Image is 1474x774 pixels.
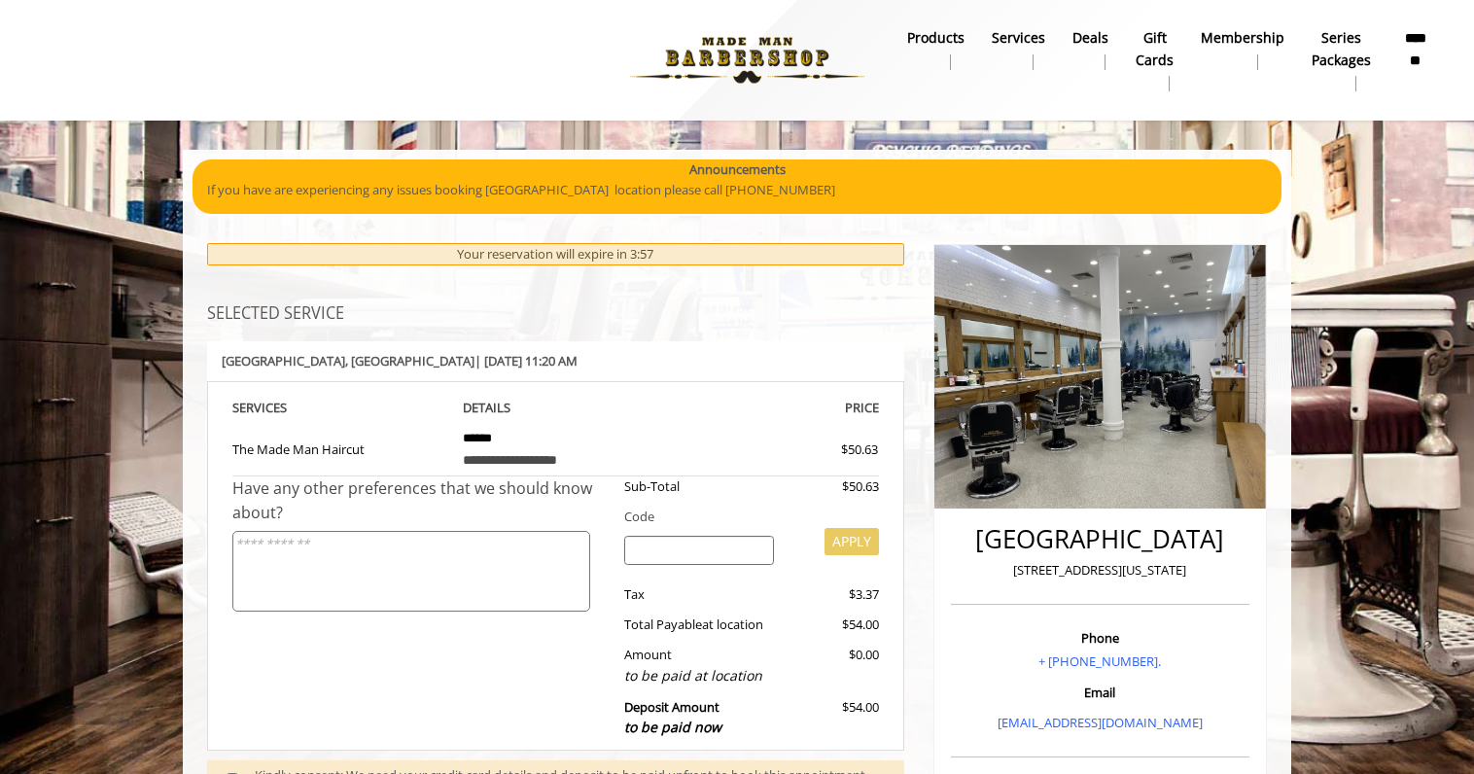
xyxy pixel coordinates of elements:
div: $54.00 [789,697,878,739]
div: Sub-Total [610,476,790,497]
span: S [280,399,287,416]
b: [GEOGRAPHIC_DATA] | [DATE] 11:20 AM [222,352,578,369]
a: + [PHONE_NUMBER]. [1038,652,1161,670]
b: Deposit Amount [624,698,721,737]
span: , [GEOGRAPHIC_DATA] [345,352,474,369]
div: Your reservation will expire in 3:57 [207,243,904,265]
div: $50.63 [771,440,878,460]
h3: SELECTED SERVICE [207,305,904,323]
span: to be paid now [624,718,721,736]
a: ServicesServices [978,24,1059,75]
img: Made Man Barbershop logo [614,7,881,114]
div: $54.00 [789,615,878,635]
div: $0.00 [789,645,878,686]
div: Have any other preferences that we should know about? [232,476,610,526]
div: Amount [610,645,790,686]
div: Total Payable [610,615,790,635]
a: Productsproducts [894,24,978,75]
p: [STREET_ADDRESS][US_STATE] [956,560,1245,580]
h3: Email [956,686,1245,699]
div: to be paid at location [624,665,775,686]
th: PRICE [663,397,879,419]
div: $50.63 [789,476,878,497]
a: DealsDeals [1059,24,1122,75]
b: Announcements [689,159,786,180]
th: DETAILS [448,397,664,419]
a: Series packagesSeries packages [1298,24,1385,96]
b: Services [992,27,1045,49]
th: SERVICE [232,397,448,419]
b: Membership [1201,27,1284,49]
b: gift cards [1136,27,1174,71]
b: Deals [1072,27,1108,49]
p: If you have are experiencing any issues booking [GEOGRAPHIC_DATA] location please call [PHONE_NUM... [207,180,1267,200]
a: [EMAIL_ADDRESS][DOMAIN_NAME] [998,714,1203,731]
b: products [907,27,965,49]
a: MembershipMembership [1187,24,1298,75]
div: $3.37 [789,584,878,605]
h3: Phone [956,631,1245,645]
button: APPLY [825,528,879,555]
h2: [GEOGRAPHIC_DATA] [956,525,1245,553]
div: Code [610,507,879,527]
span: at location [702,616,763,633]
td: The Made Man Haircut [232,419,448,475]
a: Gift cardsgift cards [1122,24,1187,96]
div: Tax [610,584,790,605]
b: Series packages [1312,27,1371,71]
